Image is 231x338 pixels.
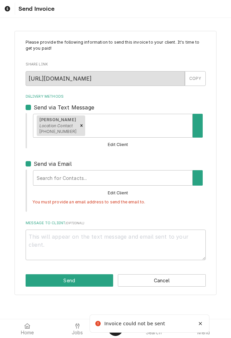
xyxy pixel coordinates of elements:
[78,115,85,136] div: Remove [object Object]
[26,62,206,86] div: Share Link
[107,189,129,197] button: Edit Client
[39,123,73,128] em: Location Contact
[26,274,206,287] div: Button Group Row
[16,4,55,13] span: Send Invoice
[34,160,72,168] label: Send via Email
[118,274,206,287] button: Cancel
[21,330,34,335] span: Home
[26,94,206,99] label: Delivery Methods
[193,114,203,138] button: Create New Contact
[39,117,76,122] strong: [PERSON_NAME]
[26,274,113,287] button: Send
[26,221,206,260] div: Message to Client
[193,170,203,186] button: Create New Contact
[107,141,129,149] button: Edit Client
[34,103,94,111] label: Send via Text Message
[26,94,206,212] div: Delivery Methods
[72,330,83,335] span: Jobs
[26,221,206,226] label: Message to Client
[26,39,206,52] p: Please provide the following information to send this invoice to your client. It's time to get yo...
[53,321,102,337] a: Jobs
[26,274,206,287] div: Button Group
[39,129,76,134] span: [PHONE_NUMBER]
[104,320,166,327] div: Invoice could not be sent
[26,39,206,260] div: Invoice Send Form
[14,31,217,295] div: Invoice Send
[26,62,206,67] label: Share Link
[146,330,162,335] span: Search
[185,71,206,86] button: COPY
[1,3,13,15] a: Go to Invoices
[65,221,84,225] span: ( optional )
[3,321,52,337] a: Home
[197,330,210,335] span: Menu
[30,197,206,207] div: Field Errors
